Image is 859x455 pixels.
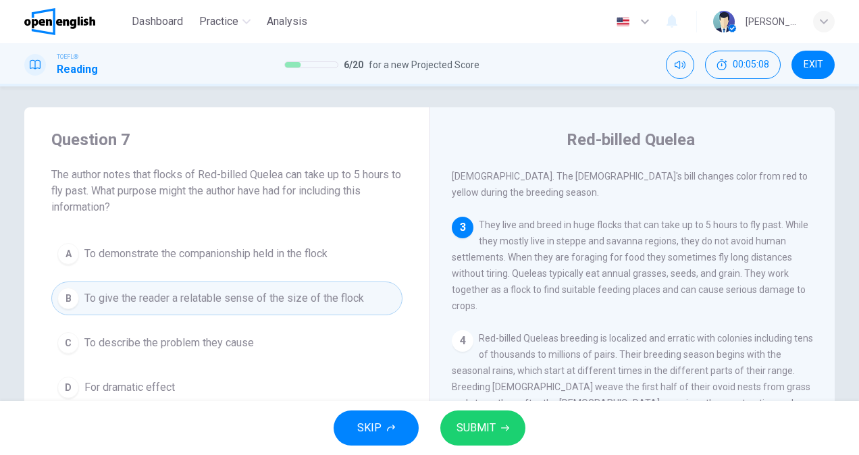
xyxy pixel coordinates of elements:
[24,8,95,35] img: OpenEnglish logo
[132,14,183,30] span: Dashboard
[51,282,402,315] button: BTo give the reader a relatable sense of the size of the flock
[457,419,496,437] span: SUBMIT
[84,335,254,351] span: To describe the problem they cause
[51,371,402,404] button: DFor dramatic effect
[51,237,402,271] button: ATo demonstrate the companionship held in the flock
[705,51,781,79] div: Hide
[51,167,402,215] span: The author notes that flocks of Red-billed Quelea can take up to 5 hours to fly past. What purpos...
[334,410,419,446] button: SKIP
[746,14,797,30] div: [PERSON_NAME]
[666,51,694,79] div: Mute
[369,57,479,73] span: for a new Projected Score
[57,243,79,265] div: A
[452,333,813,425] span: Red-billed Queleas breeding is localized and erratic with colonies including tens of thousands to...
[51,326,402,360] button: CTo describe the problem they cause
[733,59,769,70] span: 00:05:08
[199,14,238,30] span: Practice
[84,379,175,396] span: For dramatic effect
[567,129,695,151] h4: Red-billed Quelea
[713,11,735,32] img: Profile picture
[57,377,79,398] div: D
[440,410,525,446] button: SUBMIT
[194,9,256,34] button: Practice
[791,51,835,79] button: EXIT
[84,246,328,262] span: To demonstrate the companionship held in the flock
[57,288,79,309] div: B
[705,51,781,79] button: 00:05:08
[57,61,98,78] h1: Reading
[452,330,473,352] div: 4
[452,219,808,311] span: They live and breed in huge flocks that can take up to 5 hours to fly past. While they mostly liv...
[57,52,78,61] span: TOEFL®
[615,17,631,27] img: en
[51,129,402,151] h4: Question 7
[344,57,363,73] span: 6 / 20
[57,332,79,354] div: C
[804,59,823,70] span: EXIT
[452,217,473,238] div: 3
[126,9,188,34] button: Dashboard
[267,14,307,30] span: Analysis
[357,419,382,437] span: SKIP
[84,290,364,306] span: To give the reader a relatable sense of the size of the flock
[261,9,313,34] button: Analysis
[24,8,126,35] a: OpenEnglish logo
